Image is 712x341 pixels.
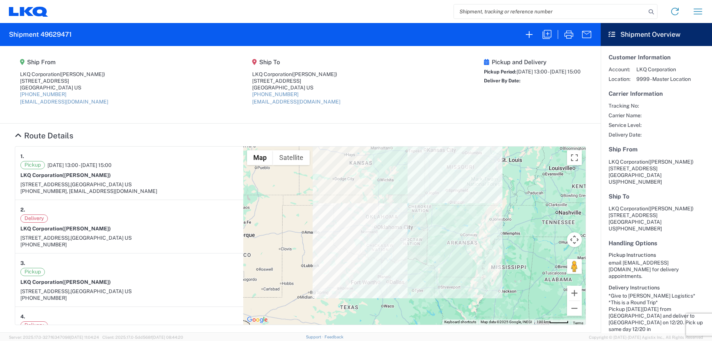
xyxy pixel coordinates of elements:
[306,335,324,339] a: Support
[9,335,99,340] span: Server: 2025.17.0-327f6347098
[20,268,45,276] span: Pickup
[20,152,24,161] strong: 1.
[70,335,99,340] span: [DATE] 11:04:24
[9,30,72,39] h2: Shipment 49629471
[20,235,70,241] span: [STREET_ADDRESS],
[454,4,646,19] input: Shipment, tracking or reference number
[537,320,549,324] span: 100 km
[517,69,581,75] span: [DATE] 13:00 - [DATE] 15:00
[609,102,642,109] span: Tracking No:
[20,259,25,268] strong: 3.
[484,59,581,66] h5: Pickup and Delivery
[609,90,704,97] h5: Carrier Information
[609,131,642,138] span: Delivery Date:
[62,172,111,178] span: ([PERSON_NAME])
[20,279,111,285] strong: LKQ Corporation
[20,59,108,66] h5: Ship From
[102,335,183,340] span: Client: 2025.17.0-5dd568f
[62,226,111,232] span: ([PERSON_NAME])
[609,259,704,279] div: email [EMAIL_ADDRESS][DOMAIN_NAME] for delivery appointments.
[47,162,112,168] span: [DATE] 13:00 - [DATE] 15:00
[609,285,704,291] h6: Delivery Instructions
[609,122,642,128] span: Service Level:
[20,295,238,301] div: [PHONE_NUMBER]
[273,150,310,165] button: Show satellite imagery
[20,91,66,97] a: [PHONE_NUMBER]
[616,226,662,232] span: [PHONE_NUMBER]
[252,78,340,84] div: [STREET_ADDRESS]
[636,76,691,82] span: 9999 - Master Location
[609,240,704,247] h5: Handling Options
[567,286,582,301] button: Zoom in
[20,214,48,223] span: Delivery
[484,69,517,75] span: Pickup Period:
[252,99,340,105] a: [EMAIL_ADDRESS][DOMAIN_NAME]
[152,335,183,340] span: [DATE] 08:44:20
[609,54,704,61] h5: Customer Information
[534,319,571,325] button: Map Scale: 100 km per 48 pixels
[20,288,70,294] span: [STREET_ADDRESS],
[609,158,704,185] address: [GEOGRAPHIC_DATA] US
[567,301,582,316] button: Zoom out
[20,226,111,232] strong: LKQ Corporation
[15,131,73,140] a: Hide Details
[573,321,583,325] a: Terms
[567,259,582,274] button: Drag Pegman onto the map to open Street View
[20,78,108,84] div: [STREET_ADDRESS]
[20,188,238,194] div: [PHONE_NUMBER], [EMAIL_ADDRESS][DOMAIN_NAME]
[20,181,70,187] span: [STREET_ADDRESS],
[70,181,132,187] span: [GEOGRAPHIC_DATA] US
[20,241,238,248] div: [PHONE_NUMBER]
[20,321,48,329] span: Delivery
[609,112,642,119] span: Carrier Name:
[609,76,630,82] span: Location:
[60,71,105,77] span: ([PERSON_NAME])
[20,312,25,321] strong: 4.
[609,146,704,153] h5: Ship From
[609,206,693,218] span: LKQ Corporation [STREET_ADDRESS]
[70,235,132,241] span: [GEOGRAPHIC_DATA] US
[609,193,704,200] h5: Ship To
[20,172,111,178] strong: LKQ Corporation
[444,319,476,325] button: Keyboard shortcuts
[481,320,532,324] span: Map data ©2025 Google, INEGI
[247,150,273,165] button: Show street map
[252,84,340,91] div: [GEOGRAPHIC_DATA] US
[609,205,704,232] address: [GEOGRAPHIC_DATA] US
[324,335,343,339] a: Feedback
[609,165,657,171] span: [STREET_ADDRESS]
[484,78,521,83] span: Deliver By Date:
[648,206,693,212] span: ([PERSON_NAME])
[252,91,299,97] a: [PHONE_NUMBER]
[252,59,340,66] h5: Ship To
[20,205,25,214] strong: 2.
[636,66,691,73] span: LKQ Corporation
[567,150,582,165] button: Toggle fullscreen view
[20,161,45,169] span: Pickup
[292,71,337,77] span: ([PERSON_NAME])
[70,288,132,294] span: [GEOGRAPHIC_DATA] US
[252,71,340,78] div: LKQ Corporation
[20,84,108,91] div: [GEOGRAPHIC_DATA] US
[589,334,703,341] span: Copyright © [DATE]-[DATE] Agistix Inc., All Rights Reserved
[20,99,108,105] a: [EMAIL_ADDRESS][DOMAIN_NAME]
[601,23,712,46] header: Shipment Overview
[609,252,704,258] h6: Pickup Instructions
[609,159,648,165] span: LKQ Corporation
[245,315,270,325] img: Google
[616,179,662,185] span: [PHONE_NUMBER]
[245,315,270,325] a: Open this area in Google Maps (opens a new window)
[20,71,108,78] div: LKQ Corporation
[648,159,693,165] span: ([PERSON_NAME])
[609,66,630,73] span: Account:
[567,232,582,247] button: Map camera controls
[62,279,111,285] span: ([PERSON_NAME])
